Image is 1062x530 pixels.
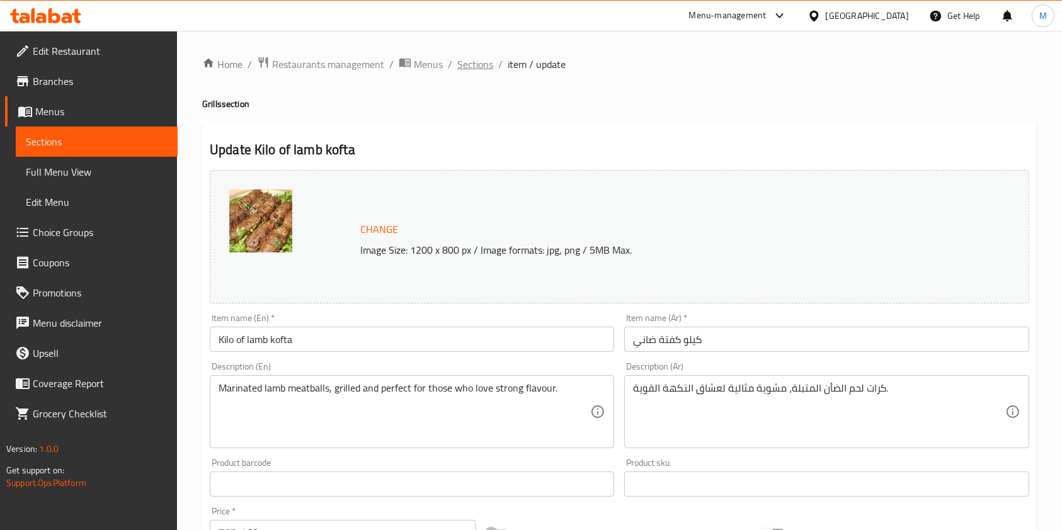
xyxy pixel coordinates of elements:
[202,57,243,72] a: Home
[272,57,384,72] span: Restaurants management
[219,382,590,442] textarea: Marinated lamb meatballs, grilled and perfect for those who love strong flavour.
[33,74,168,89] span: Branches
[5,308,178,338] a: Menu disclaimer
[389,57,394,72] li: /
[33,285,168,300] span: Promotions
[33,225,168,240] span: Choice Groups
[39,441,59,457] span: 1.0.0
[210,471,614,497] input: Please enter product barcode
[6,475,86,491] a: Support.OpsPlatform
[26,134,168,149] span: Sections
[16,127,178,157] a: Sections
[16,187,178,217] a: Edit Menu
[33,315,168,330] span: Menu disclaimer
[33,406,168,421] span: Grocery Checklist
[210,140,1029,159] h2: Update Kilo of lamb kofta
[26,164,168,179] span: Full Menu View
[826,9,909,23] div: [GEOGRAPHIC_DATA]
[257,56,384,72] a: Restaurants management
[210,327,614,352] input: Enter name En
[624,327,1029,352] input: Enter name Ar
[35,104,168,119] span: Menus
[633,382,1005,442] textarea: كرات لحم الضأن المتبلة، مشوية مثالية لعشاق النكهة القوية.
[33,43,168,59] span: Edit Restaurant
[457,57,493,72] a: Sections
[229,189,292,252] img: %D9%83%D9%8A%D9%84%D9%88_%D9%83%D9%81%D8%AA%D8%A9_%D8%B6%D8%A7%D9%86%D9%89638646859374104612.jpg
[5,338,178,368] a: Upsell
[414,57,443,72] span: Menus
[360,220,398,239] span: Change
[689,8,767,23] div: Menu-management
[26,195,168,210] span: Edit Menu
[33,346,168,361] span: Upsell
[16,157,178,187] a: Full Menu View
[5,247,178,278] a: Coupons
[508,57,566,72] span: item / update
[33,376,168,391] span: Coverage Report
[6,462,64,478] span: Get support on:
[5,398,178,429] a: Grocery Checklist
[355,242,940,257] p: Image Size: 1200 x 800 px / Image formats: jpg, png / 5MB Max.
[5,217,178,247] a: Choice Groups
[355,217,403,242] button: Change
[33,255,168,270] span: Coupons
[202,98,1037,110] h4: Grills section
[202,56,1037,72] nav: breadcrumb
[448,57,452,72] li: /
[5,36,178,66] a: Edit Restaurant
[5,368,178,398] a: Coverage Report
[399,56,443,72] a: Menus
[498,57,503,72] li: /
[6,441,37,457] span: Version:
[5,278,178,308] a: Promotions
[1039,9,1047,23] span: M
[5,96,178,127] a: Menus
[248,57,252,72] li: /
[624,471,1029,497] input: Please enter product sku
[5,66,178,96] a: Branches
